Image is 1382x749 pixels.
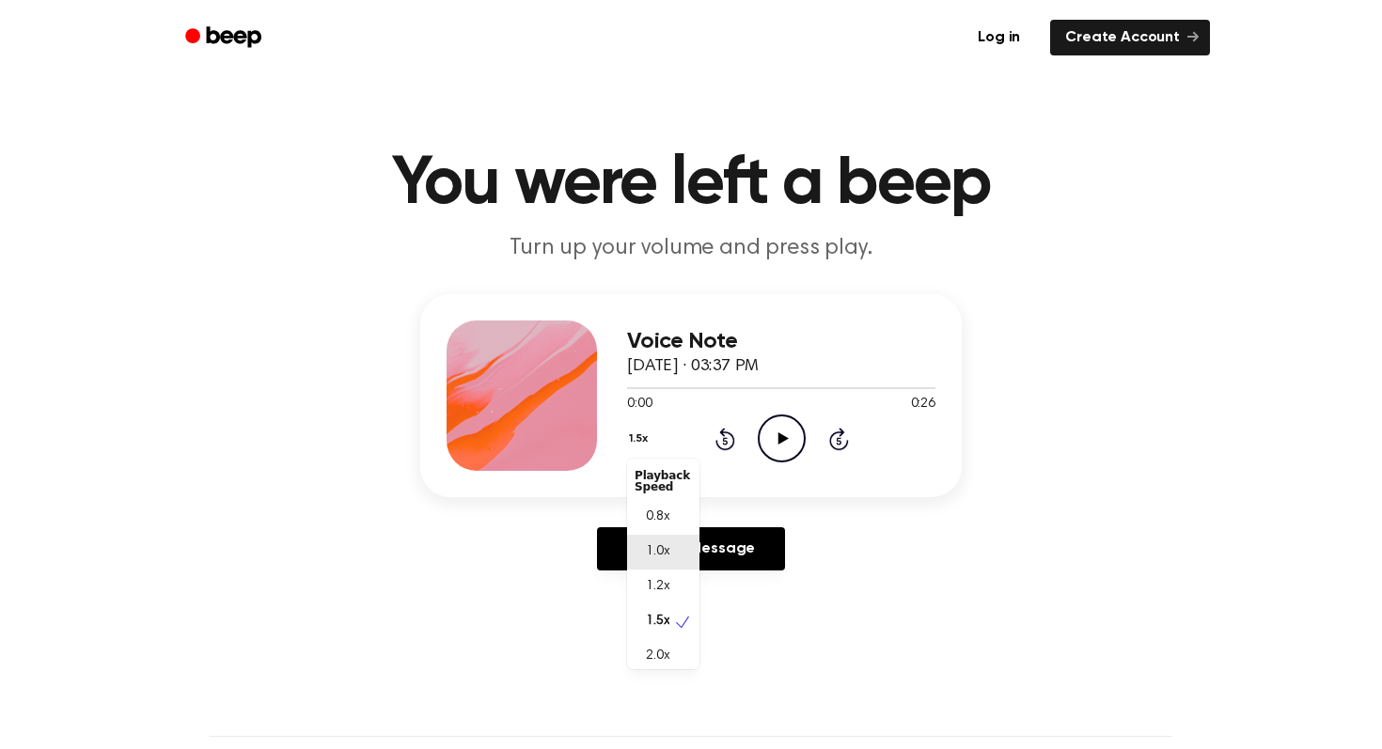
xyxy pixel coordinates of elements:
[646,507,669,527] span: 0.8x
[646,647,669,666] span: 2.0x
[646,542,669,562] span: 1.0x
[627,462,699,500] div: Playback Speed
[627,459,699,669] div: 1.5x
[646,612,669,632] span: 1.5x
[627,423,654,455] button: 1.5x
[646,577,669,597] span: 1.2x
